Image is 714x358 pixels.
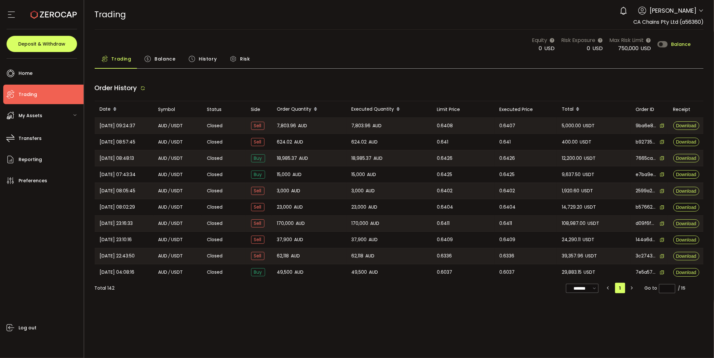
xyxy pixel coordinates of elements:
span: Download [676,156,696,160]
span: USDT [584,268,596,276]
span: AUD [374,155,383,162]
span: Download [676,270,696,275]
span: Sell [251,138,264,146]
span: AUD [295,268,304,276]
span: Closed [207,253,223,259]
span: Download [676,172,696,177]
span: 0.6336 [437,252,452,260]
span: 0.6408 [437,122,453,130]
span: Download [676,123,696,128]
button: Download [673,236,699,244]
button: Download [673,203,699,212]
span: Trading [19,90,37,99]
span: Risk [240,52,250,65]
span: 0.6404 [437,203,453,211]
span: 24,290.11 [562,236,581,243]
span: Sell [251,203,264,211]
span: [DATE] 22:43:50 [100,252,135,260]
span: 0.6411 [500,220,512,227]
em: / [168,171,170,178]
span: Download [676,221,696,226]
span: Buy [251,154,265,162]
span: 0.641 [500,138,511,146]
span: 0.6402 [437,187,453,195]
span: USDT [583,171,595,178]
span: 23,000 [277,203,292,211]
span: 0.641 [437,138,449,146]
span: AUD [158,155,168,162]
span: Download [676,140,696,144]
span: Closed [207,269,223,276]
button: Download [673,219,699,228]
span: [DATE] 08:48:13 [100,155,134,162]
span: Buy [251,268,265,276]
span: Download [676,254,696,258]
span: 0.6411 [437,220,450,227]
span: Closed [207,220,223,227]
span: Download [676,205,696,210]
span: 23,000 [352,203,367,211]
span: 170,000 [277,220,294,227]
span: Preferences [19,176,47,186]
span: 39,357.96 [562,252,584,260]
span: USDT [171,138,183,146]
span: 0.6404 [500,203,516,211]
button: Download [673,121,699,130]
span: Closed [207,187,223,194]
span: 1,920.60 [562,187,580,195]
span: AUD [366,187,375,195]
span: 144a6d39-3ffb-43bc-8a9d-e5a66529c998 [636,236,657,243]
em: / [168,122,170,130]
div: Total [557,104,631,115]
em: / [168,236,170,243]
span: 0.6426 [500,155,515,162]
span: Sell [251,219,264,227]
span: Closed [207,171,223,178]
span: 624.02 [277,138,292,146]
span: Sell [251,236,264,244]
span: USDT [171,171,183,178]
div: Total 142 [95,285,115,292]
span: 3,000 [352,187,364,195]
button: Download [673,268,699,277]
span: 170,000 [352,220,369,227]
span: AUD [296,220,305,227]
button: Download [673,138,699,146]
span: Sell [251,187,264,195]
span: AUD [158,187,168,195]
span: [DATE] 07:43:34 [100,171,136,178]
span: AUD [158,203,168,211]
span: b5766201-d92d-4d89-b14b-a914763fe8c4 [636,204,657,211]
span: AUD [291,252,300,260]
span: Download [676,189,696,193]
span: 0.6409 [500,236,516,243]
span: Closed [207,155,223,162]
span: 3,000 [277,187,290,195]
button: Download [673,252,699,260]
span: [DATE] 08:57:45 [100,138,136,146]
span: AUD [158,268,168,276]
span: CA Chains Pty Ltd (a56360) [633,18,704,26]
span: 7,803.96 [352,122,371,130]
span: AUD [158,122,168,130]
span: Reporting [19,155,42,164]
span: [DATE] 04:08:16 [100,268,135,276]
span: USDT [171,236,183,243]
button: Download [673,187,699,195]
div: Executed Quantity [346,104,432,115]
span: Order History [95,83,137,92]
span: AUD [369,236,378,243]
span: Download [676,238,696,242]
span: [DATE] 08:05:45 [100,187,136,195]
em: / [168,155,170,162]
li: 1 [615,283,625,293]
div: Status [202,106,246,113]
span: AUD [369,138,378,146]
span: USDT [586,252,597,260]
span: 29,883.15 [562,268,582,276]
span: USD [544,45,555,52]
span: b9273550-9ec8-42ab-b440-debceb6bf362 [636,139,657,145]
span: Equity [532,36,547,44]
span: 14,729.20 [562,203,583,211]
div: Date [95,104,153,115]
